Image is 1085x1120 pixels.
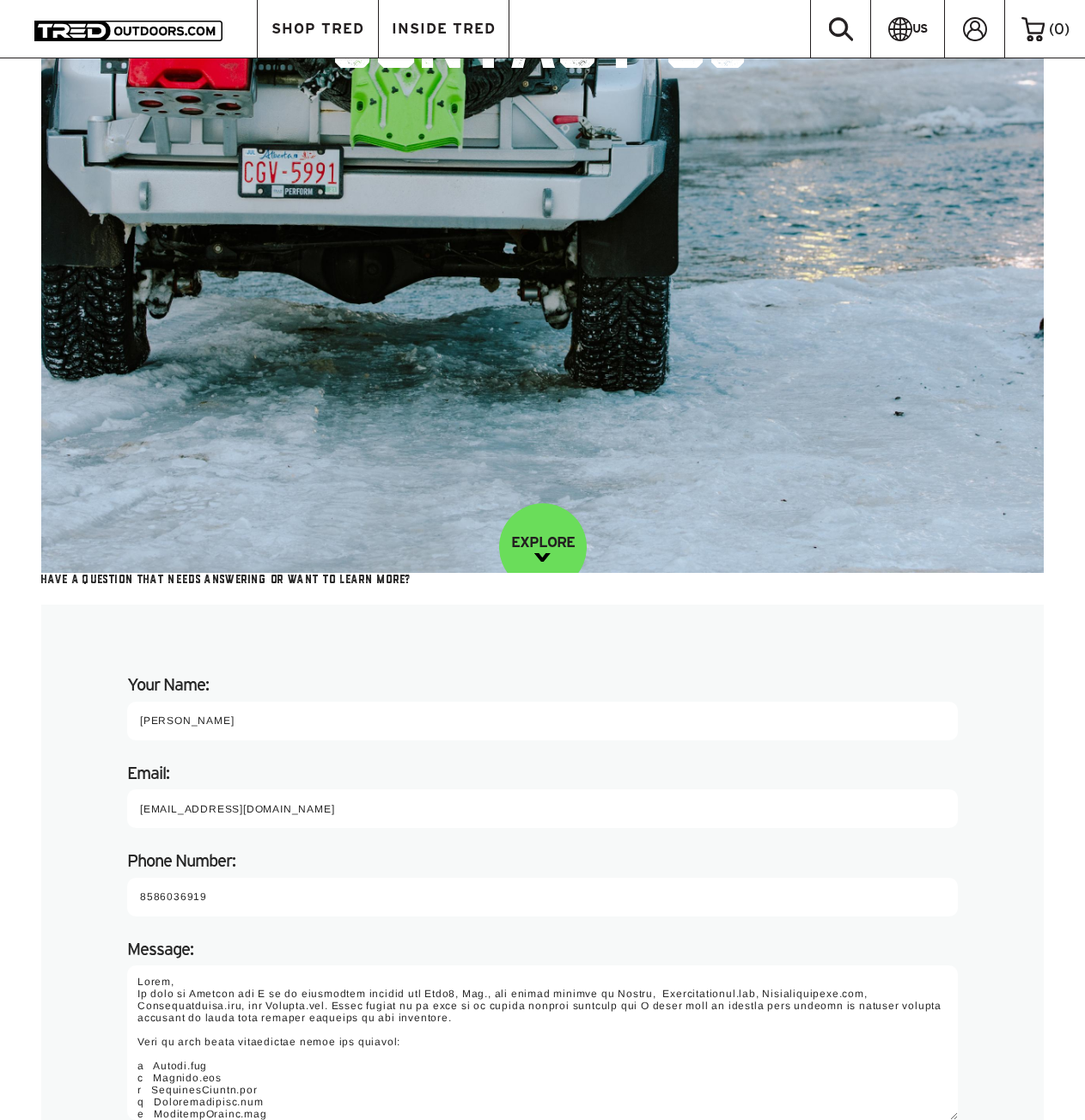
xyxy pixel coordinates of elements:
span: INSIDE TRED [392,21,496,36]
img: down-image [534,553,551,562]
label: Phone Number: [127,849,958,878]
img: TRED Outdoors America [34,21,222,41]
span: SHOP TRED [271,21,364,36]
label: Email: [127,762,958,790]
h1: CONTACT US [335,8,750,85]
a: EXPLORE [499,503,587,591]
span: 0 [1054,21,1064,37]
h4: Have a question that needs answering or want to learn more? [41,573,1044,589]
label: Message: [127,938,958,966]
img: cart-icon [1021,17,1045,41]
span: ( ) [1049,21,1070,37]
label: Your Name: [127,673,958,702]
